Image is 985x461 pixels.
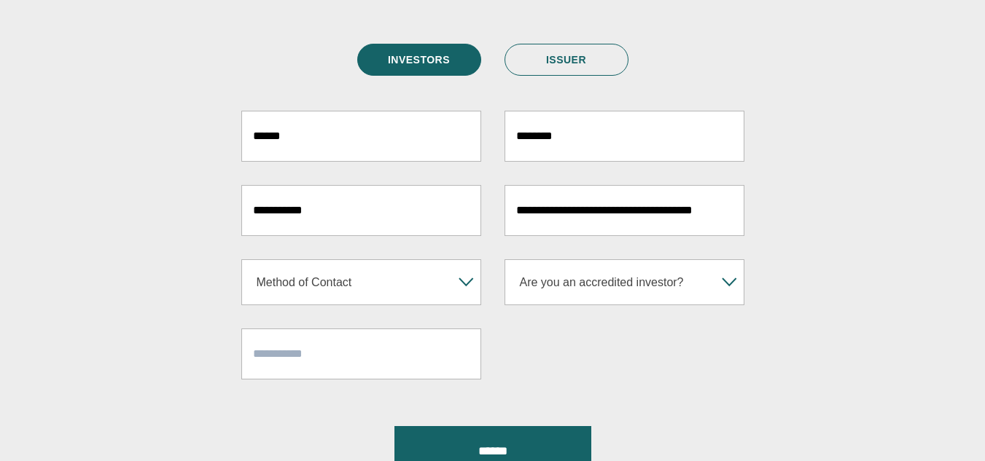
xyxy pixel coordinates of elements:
b: ▾ [453,260,480,304]
span: Method of Contact [249,260,453,304]
span: Are you an accredited investor? [513,260,716,304]
b: ▾ [716,260,744,304]
a: INVESTORS [357,44,481,76]
a: ISSUER [505,44,628,76]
